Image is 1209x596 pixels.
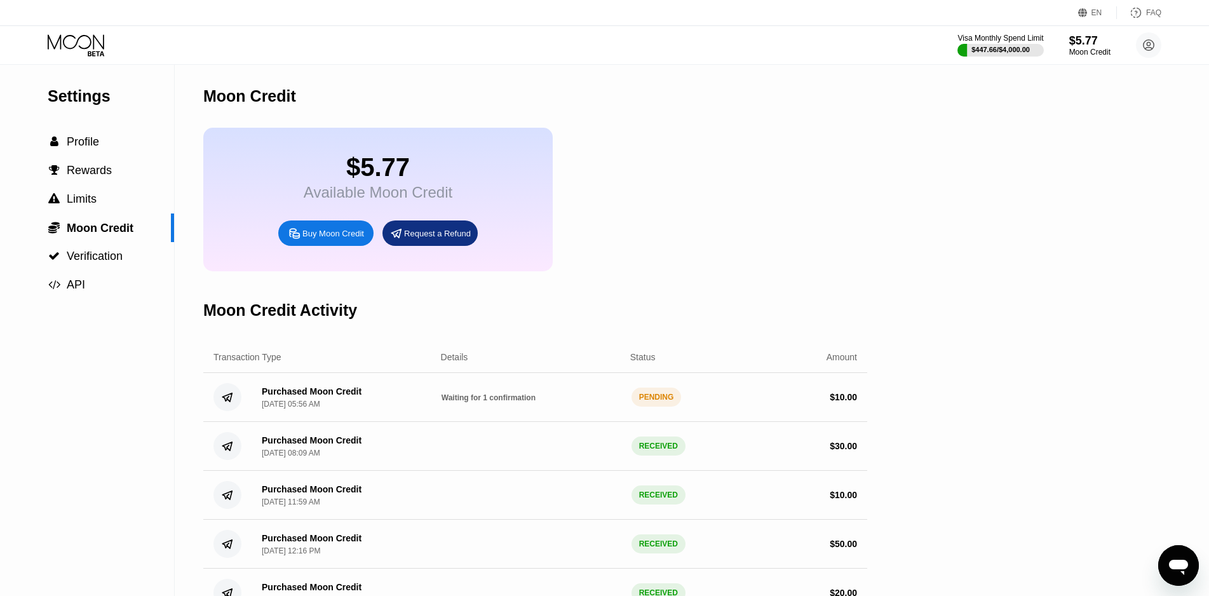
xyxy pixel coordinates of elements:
[48,136,60,147] div: 
[262,449,320,457] div: [DATE] 08:09 AM
[1069,34,1111,57] div: $5.77Moon Credit
[971,46,1030,53] div: $447.66 / $4,000.00
[1117,6,1161,19] div: FAQ
[441,352,468,362] div: Details
[827,352,857,362] div: Amount
[632,388,682,407] div: PENDING
[830,441,857,451] div: $ 30.00
[632,485,686,505] div: RECEIVED
[67,164,112,177] span: Rewards
[302,228,364,239] div: Buy Moon Credit
[382,220,478,246] div: Request a Refund
[48,279,60,290] span: 
[830,490,857,500] div: $ 10.00
[278,220,374,246] div: Buy Moon Credit
[1146,8,1161,17] div: FAQ
[1069,48,1111,57] div: Moon Credit
[67,250,123,262] span: Verification
[262,582,361,592] div: Purchased Moon Credit
[67,135,99,148] span: Profile
[304,153,452,182] div: $5.77
[262,435,361,445] div: Purchased Moon Credit
[1069,34,1111,48] div: $5.77
[203,87,296,105] div: Moon Credit
[67,278,85,291] span: API
[48,193,60,205] span: 
[49,165,60,176] span: 
[48,165,60,176] div: 
[1078,6,1117,19] div: EN
[48,87,174,105] div: Settings
[48,221,60,234] span: 
[632,437,686,456] div: RECEIVED
[442,393,536,402] span: Waiting for 1 confirmation
[1091,8,1102,17] div: EN
[262,400,320,409] div: [DATE] 05:56 AM
[957,34,1043,43] div: Visa Monthly Spend Limit
[830,392,857,402] div: $ 10.00
[262,484,361,494] div: Purchased Moon Credit
[630,352,656,362] div: Status
[632,534,686,553] div: RECEIVED
[957,34,1043,57] div: Visa Monthly Spend Limit$447.66/$4,000.00
[830,539,857,549] div: $ 50.00
[262,546,320,555] div: [DATE] 12:16 PM
[262,533,361,543] div: Purchased Moon Credit
[50,136,58,147] span: 
[48,250,60,262] span: 
[262,498,320,506] div: [DATE] 11:59 AM
[1158,545,1199,586] iframe: Button to launch messaging window
[203,301,357,320] div: Moon Credit Activity
[404,228,471,239] div: Request a Refund
[304,184,452,201] div: Available Moon Credit
[67,193,97,205] span: Limits
[262,386,361,396] div: Purchased Moon Credit
[67,222,133,234] span: Moon Credit
[213,352,281,362] div: Transaction Type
